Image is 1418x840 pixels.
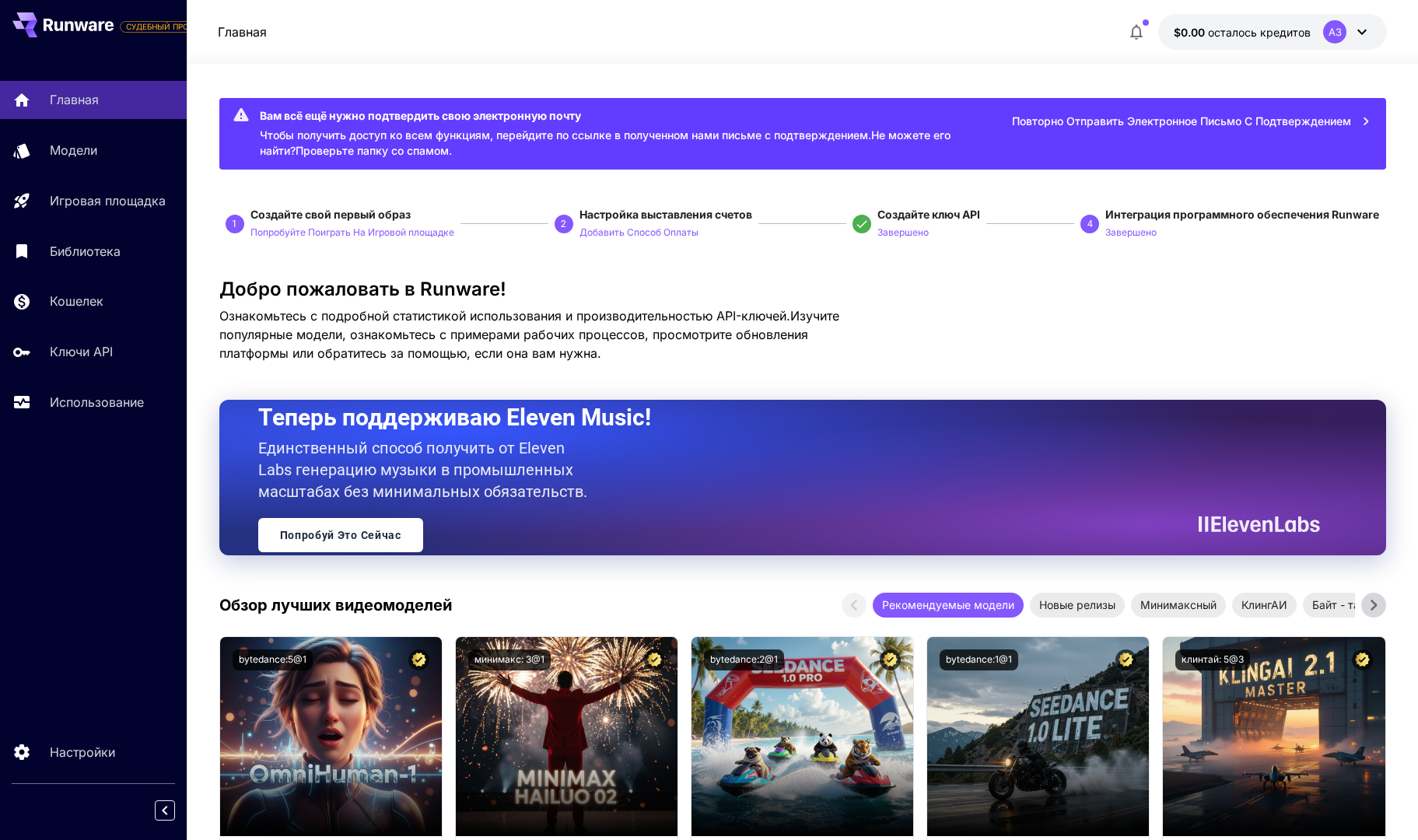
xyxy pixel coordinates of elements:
[882,598,1014,611] ya-tr-span: Рекомендуемые модели
[1329,27,1342,37] ya-tr-span: АЗ
[644,649,665,670] button: Сертифицированная модель — протестирована для обеспечения наилучшей производительности и имеет ко...
[1208,26,1311,39] ya-tr-span: осталось кредитов
[1105,208,1379,221] ya-tr-span: Интеграция программного обеспечения Runware
[250,208,411,221] ya-tr-span: Создайте свой первый образ
[258,439,587,501] ya-tr-span: Единственный способ получить от Eleven Labs генерацию музыки в промышленных масштабах без минимал...
[1105,226,1157,238] ya-tr-span: Завершено
[50,394,144,410] ya-tr-span: Использование
[258,518,423,552] a: Попробуй Это Сейчас
[1232,593,1297,618] div: КлингАИ
[126,22,210,31] ya-tr-span: СУДЕБНЫЙ ПРОЦЕСС
[1174,24,1311,40] div: $0.00
[1105,222,1157,241] button: Завершено
[50,344,113,359] ya-tr-span: Ключи API
[456,637,677,836] img: альт
[50,243,121,259] ya-tr-span: Библиотека
[233,649,313,670] button: bytedance:5@1
[260,128,951,157] ya-tr-span: Не можете его найти?
[1312,598,1378,611] ya-tr-span: Байт - танец
[1012,112,1351,131] ya-tr-span: Повторно Отправить Электронное письмо с подтверждением
[946,653,1012,665] ya-tr-span: bytedance:1@1
[218,23,267,41] a: Главная
[220,637,442,836] img: альт
[120,17,216,36] span: Добавьте свою платёжную карту, чтобы воспользоваться всеми функциями платформы.
[927,637,1149,836] img: альт
[219,596,452,614] ya-tr-span: Обзор лучших видеомоделей
[561,217,566,231] p: 2
[50,193,166,208] ya-tr-span: Игровая площадка
[1241,598,1287,611] ya-tr-span: КлингАИ
[1303,593,1388,618] div: Байт - танец
[468,649,551,670] button: минимакс: 3@1
[219,308,790,324] ya-tr-span: Ознакомьтесь с подробной статистикой использования и производительностью API-ключей.
[691,637,913,836] img: альт
[50,293,103,309] ya-tr-span: Кошелек
[1140,598,1217,611] ya-tr-span: Минимаксный
[258,404,651,431] ya-tr-span: Теперь поддерживаю Eleven Music!
[218,23,267,41] nav: панировочный сухарь
[1175,649,1250,670] button: клинтай: 5@3
[166,796,187,824] div: Свернуть боковую панель
[1087,217,1093,231] p: 4
[250,222,454,241] button: Попробуйте Поиграть На Игровой площадке
[1163,637,1385,836] img: альт
[877,208,980,221] ya-tr-span: Создайте ключ API
[579,222,698,241] button: Добавить Способ Оплаты
[579,226,698,238] ya-tr-span: Добавить Способ Оплаты
[704,649,784,670] button: bytedance:2@1
[50,142,97,158] ya-tr-span: Модели
[218,24,267,40] ya-tr-span: Главная
[1158,14,1387,50] button: $0.00АЗ
[1174,26,1205,39] ya-tr-span: $0.00
[1182,653,1244,665] ya-tr-span: клинтай: 5@3
[239,653,306,665] ya-tr-span: bytedance:5@1
[219,278,506,300] ya-tr-span: Добро пожаловать в Runware!
[880,649,901,670] button: Сертифицированная модель — протестирована для обеспечения наилучшей производительности и имеет ко...
[280,529,401,541] ya-tr-span: Попробуй Это Сейчас
[1039,598,1115,611] ya-tr-span: Новые релизы
[1030,593,1125,618] div: Новые релизы
[1131,593,1226,618] div: Минимаксный
[877,222,929,241] button: Завершено
[1352,649,1373,670] button: Сертифицированная модель — протестирована для обеспечения наилучшей производительности и имеет ко...
[579,208,752,221] ya-tr-span: Настройка выставления счетов
[474,653,544,665] ya-tr-span: минимакс: 3@1
[296,144,452,157] ya-tr-span: Проверьте папку со спамом.
[219,308,839,361] ya-tr-span: Изучите популярные модели, ознакомьтесь с примерами рабочих процессов, просмотрите обновления пла...
[250,226,454,238] ya-tr-span: Попробуйте Поиграть На Игровой площадке
[877,226,929,238] ya-tr-span: Завершено
[940,649,1018,670] button: bytedance:1@1
[260,109,581,122] ya-tr-span: Вам всё ещё нужно подтвердить свою электронную почту
[1003,106,1380,138] button: Повторно Отправить Электронное письмо с подтверждением
[50,92,99,107] ya-tr-span: Главная
[232,217,237,231] p: 1
[50,744,115,760] ya-tr-span: Настройки
[155,800,175,821] button: Свернуть боковую панель
[260,128,871,142] ya-tr-span: Чтобы получить доступ ко всем функциям, перейдите по ссылке в полученном нами письме с подтвержде...
[873,593,1024,618] div: Рекомендуемые модели
[1115,649,1136,670] button: Сертифицированная модель — протестирована для обеспечения наилучшей производительности и имеет ко...
[408,649,429,670] button: Сертифицированная модель — протестирована для обеспечения наилучшей производительности и имеет ко...
[710,653,778,665] ya-tr-span: bytedance:2@1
